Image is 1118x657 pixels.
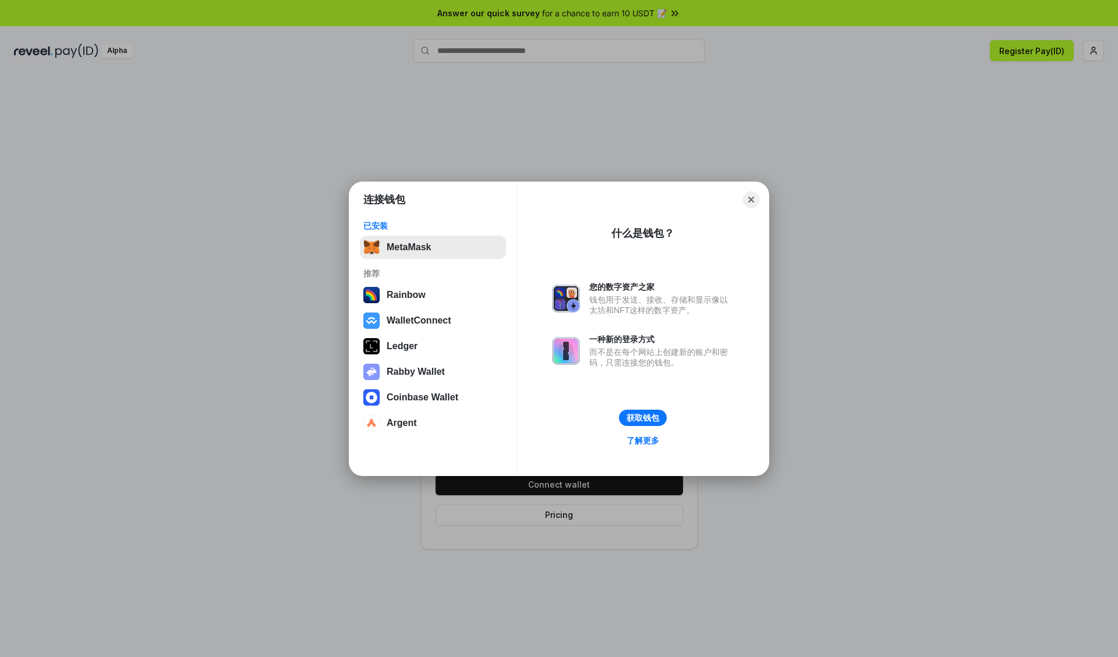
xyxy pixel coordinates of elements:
[360,360,506,383] button: Rabby Wallet
[363,193,405,207] h1: 连接钱包
[589,294,734,315] div: 钱包用于发送、接收、存储和显示像以太坊和NFT这样的数字资产。
[627,413,659,423] div: 获取钱包
[387,242,431,253] div: MetaMask
[363,415,380,431] img: svg+xml,%3Csvg%20width%3D%2228%22%20height%3D%2228%22%20viewBox%3D%220%200%2028%2028%22%20fill%3D...
[363,287,380,303] img: svg+xml,%3Csvg%20width%3D%22120%22%20height%3D%22120%22%20viewBox%3D%220%200%20120%20120%22%20fil...
[743,191,759,208] button: Close
[360,236,506,259] button: MetaMask
[620,433,666,448] a: 了解更多
[552,285,580,312] img: svg+xml,%3Csvg%20xmlns%3D%22http%3A%2F%2Fwww.w3.org%2F2000%2Fsvg%22%20fill%3D%22none%22%20viewBox...
[363,239,380,255] img: svg+xml,%3Csvg%20fill%3D%22none%22%20height%3D%2233%22%20viewBox%3D%220%200%2035%2033%22%20width%...
[363,268,503,279] div: 推荐
[387,341,418,351] div: Ledger
[589,282,734,292] div: 您的数字资产之家
[627,435,659,446] div: 了解更多
[360,309,506,332] button: WalletConnect
[363,221,503,231] div: 已安装
[363,364,380,380] img: svg+xml,%3Csvg%20xmlns%3D%22http%3A%2F%2Fwww.w3.org%2F2000%2Fsvg%22%20fill%3D%22none%22%20viewBox...
[611,226,674,240] div: 什么是钱包？
[387,392,458,403] div: Coinbase Wallet
[387,290,426,300] div: Rainbow
[363,338,380,354] img: svg+xml,%3Csvg%20xmlns%3D%22http%3A%2F%2Fwww.w3.org%2F2000%2Fsvg%22%20width%3D%2228%22%20height%3...
[360,335,506,358] button: Ledger
[360,283,506,307] button: Rainbow
[360,386,506,409] button: Coinbase Wallet
[589,347,734,368] div: 而不是在每个网站上创建新的账户和密码，只需连接您的钱包。
[363,312,380,329] img: svg+xml,%3Csvg%20width%3D%2228%22%20height%3D%2228%22%20viewBox%3D%220%200%2028%2028%22%20fill%3D...
[387,315,451,326] div: WalletConnect
[387,418,417,428] div: Argent
[363,389,380,406] img: svg+xml,%3Csvg%20width%3D%2228%22%20height%3D%2228%22%20viewBox%3D%220%200%2028%2028%22%20fill%3D...
[552,337,580,365] img: svg+xml,%3Csvg%20xmlns%3D%22http%3A%2F%2Fwww.w3.org%2F2000%2Fsvg%22%20fill%3D%22none%22%20viewBox...
[619,410,667,426] button: 获取钱包
[589,334,734,345] div: 一种新的登录方式
[387,367,445,377] div: Rabby Wallet
[360,411,506,435] button: Argent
